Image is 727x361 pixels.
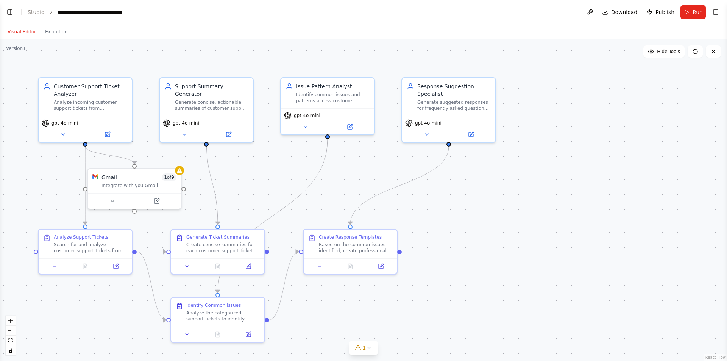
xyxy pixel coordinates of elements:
div: Integrate with you Gmail [101,183,176,189]
button: Open in side panel [103,262,129,271]
button: toggle interactivity [6,345,16,355]
span: 1 [363,344,366,352]
div: Generate Ticket Summaries [186,234,250,240]
button: Open in side panel [207,130,250,139]
img: Gmail [92,173,98,180]
button: Open in side panel [235,262,261,271]
span: Download [611,8,638,16]
div: Gmail [101,173,117,181]
span: Number of enabled actions [162,173,176,181]
div: Analyze incoming customer support tickets from {ticket_source}, categorize them by urgency (High,... [54,99,127,111]
nav: breadcrumb [28,8,143,16]
div: Create Response Templates [319,234,382,240]
div: Identify Common IssuesAnalyze the categorized support tickets to identify: - Most frequently occu... [170,297,265,343]
button: Run [680,5,706,19]
div: Support Summary Generator [175,83,248,98]
button: zoom in [6,316,16,326]
button: Show left sidebar [5,7,15,17]
button: 1 [349,341,378,355]
button: Visual Editor [3,27,41,36]
div: Issue Pattern AnalystIdentify common issues and patterns across customer support tickets, providi... [280,77,375,135]
div: Identify common issues and patterns across customer support tickets, providing insights into recu... [296,92,370,104]
div: Analyze Support TicketsSearch for and analyze customer support tickets from {ticket_source} withi... [38,229,133,275]
div: Create Response TemplatesBased on the common issues identified, create professional response temp... [303,229,398,275]
div: Customer Support Ticket AnalyzerAnalyze incoming customer support tickets from {ticket_source}, c... [38,77,133,143]
span: Hide Tools [657,48,680,55]
span: gpt-4o-mini [415,120,442,126]
g: Edge from 85b76808-9567-4293-ba65-aec03a309bd7 to 16ddbb30-18a2-43b9-b7f9-9775de3b4519 [81,147,138,164]
button: Publish [643,5,677,19]
button: Open in side panel [449,130,492,139]
div: React Flow controls [6,316,16,355]
span: gpt-4o-mini [173,120,199,126]
g: Edge from da76cd1b-12e9-4601-80fa-89932c66b27a to d7d4a824-348a-425c-a375-5ef3630a150f [269,248,299,256]
div: Generate Ticket SummariesCreate concise summaries for each customer support ticket identified, fo... [170,229,265,275]
span: Run [693,8,703,16]
div: Analyze the categorized support tickets to identify: - Most frequently occurring issues and their... [186,310,260,322]
g: Edge from 88d1604e-84a2-4bfc-b487-fd532f7b48e3 to d7d4a824-348a-425c-a375-5ef3630a150f [269,248,299,324]
g: Edge from ed381860-f707-46dd-9601-30969626c2ca to 88d1604e-84a2-4bfc-b487-fd532f7b48e3 [214,139,331,293]
div: Version 1 [6,45,26,52]
div: GmailGmail1of9Integrate with you Gmail [87,168,182,209]
button: Show right sidebar [710,7,721,17]
g: Edge from f334e32d-f514-48f4-adc0-38f05118cdb5 to d7d4a824-348a-425c-a375-5ef3630a150f [346,147,452,225]
div: Analyze Support Tickets [54,234,108,240]
a: React Flow attribution [705,355,726,359]
div: Create concise summaries for each customer support ticket identified, focusing on: - Customer nam... [186,242,260,254]
button: Hide Tools [643,45,685,58]
div: Support Summary GeneratorGenerate concise, actionable summaries of customer support tickets for t... [159,77,254,143]
span: gpt-4o-mini [294,113,320,119]
button: Download [599,5,641,19]
div: Response Suggestion SpecialistGenerate suggested responses for frequently asked questions and com... [401,77,496,143]
button: Execution [41,27,72,36]
button: No output available [334,262,367,271]
button: zoom out [6,326,16,336]
div: Customer Support Ticket Analyzer [54,83,127,98]
div: Issue Pattern Analyst [296,83,370,90]
div: Generate concise, actionable summaries of customer support tickets for the support team, highligh... [175,99,248,111]
g: Edge from ffa337cd-5d31-4840-9f54-912bef780b8a to da76cd1b-12e9-4601-80fa-89932c66b27a [203,139,222,225]
button: No output available [69,262,101,271]
button: No output available [202,330,234,339]
button: Open in side panel [368,262,394,271]
div: Generate suggested responses for frequently asked questions and common issues, creating templates... [417,99,491,111]
a: Studio [28,9,45,15]
div: Response Suggestion Specialist [417,83,491,98]
g: Edge from 9118c6ad-9a65-4127-b010-bac91468ec80 to da76cd1b-12e9-4601-80fa-89932c66b27a [137,248,166,256]
div: Identify Common Issues [186,302,241,308]
button: Open in side panel [86,130,129,139]
span: Publish [655,8,674,16]
div: Search for and analyze customer support tickets from {ticket_source} within the last {time_period... [54,242,127,254]
button: No output available [202,262,234,271]
button: Open in side panel [235,330,261,339]
g: Edge from 85b76808-9567-4293-ba65-aec03a309bd7 to 9118c6ad-9a65-4127-b010-bac91468ec80 [81,147,89,225]
span: gpt-4o-mini [51,120,78,126]
button: fit view [6,336,16,345]
button: Open in side panel [328,122,371,131]
button: Open in side panel [135,197,178,206]
div: Based on the common issues identified, create professional response templates for: - The top 5 mo... [319,242,392,254]
g: Edge from 9118c6ad-9a65-4127-b010-bac91468ec80 to 88d1604e-84a2-4bfc-b487-fd532f7b48e3 [137,248,166,324]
